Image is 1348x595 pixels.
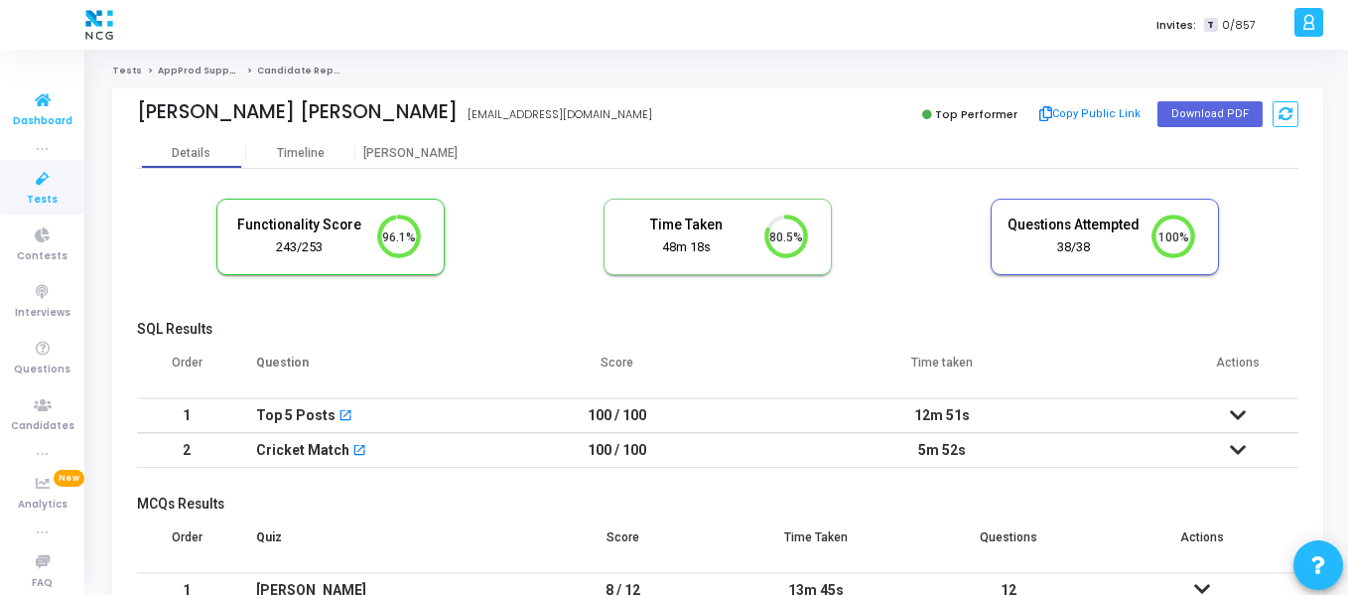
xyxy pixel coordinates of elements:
mat-icon: open_in_new [338,410,352,424]
div: [PERSON_NAME] [PERSON_NAME] [137,100,458,123]
span: 0/857 [1222,17,1256,34]
nav: breadcrumb [112,65,1323,77]
th: Quiz [236,518,527,573]
th: Score [527,518,720,573]
span: Top Performer [935,106,1017,122]
span: Candidate Report [257,65,348,76]
div: 38/38 [1007,238,1140,257]
td: 2 [137,433,236,468]
span: FAQ [32,575,53,592]
div: 243/253 [232,238,365,257]
h5: MCQs Results [137,496,1298,513]
span: Analytics [18,497,67,514]
th: Order [137,518,236,573]
h5: SQL Results [137,321,1298,338]
h5: Functionality Score [232,217,365,233]
span: Tests [27,192,58,209]
th: Actions [1106,518,1298,573]
td: 1 [137,398,236,433]
div: [PERSON_NAME] [355,146,465,161]
td: 100 / 100 [527,433,707,468]
th: Time Taken [720,518,912,573]
span: T [1204,18,1217,33]
th: Question [236,343,527,398]
th: Time taken [707,343,1177,398]
a: Tests [112,65,142,76]
td: 12m 51s [707,398,1177,433]
div: Timeline [277,146,325,161]
th: Actions [1176,343,1298,398]
span: Interviews [15,305,70,322]
div: [EMAIL_ADDRESS][DOMAIN_NAME] [468,106,652,123]
button: Copy Public Link [1033,99,1147,129]
h5: Questions Attempted [1007,217,1140,233]
th: Questions [912,518,1105,573]
td: 100 / 100 [527,398,707,433]
div: Details [172,146,210,161]
h5: Time Taken [619,217,752,233]
div: Top 5 Posts [256,399,336,432]
td: 5m 52s [707,433,1177,468]
a: AppProd Support_NCG_L3 [158,65,289,76]
span: Questions [14,362,70,378]
span: Dashboard [13,113,72,130]
label: Invites: [1156,17,1196,34]
div: 48m 18s [619,238,752,257]
th: Order [137,343,236,398]
span: Candidates [11,418,74,435]
div: Cricket Match [256,434,349,467]
img: logo [80,5,118,45]
span: Contests [17,248,67,265]
th: Score [527,343,707,398]
button: Download PDF [1157,101,1263,127]
span: New [54,470,84,487]
mat-icon: open_in_new [352,445,366,459]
